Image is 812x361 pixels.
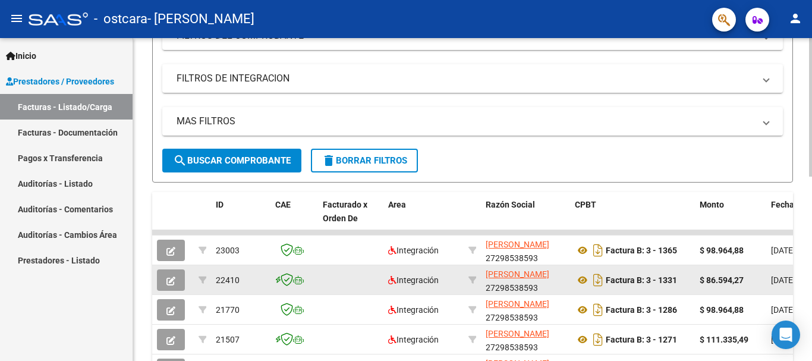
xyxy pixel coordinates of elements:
[216,305,240,315] span: 21770
[388,246,439,255] span: Integración
[177,115,754,128] mat-panel-title: MAS FILTROS
[771,275,795,285] span: [DATE]
[486,269,549,279] span: [PERSON_NAME]
[211,192,270,244] datatable-header-cell: ID
[322,155,407,166] span: Borrar Filtros
[700,246,744,255] strong: $ 98.964,88
[486,238,565,263] div: 27298538593
[173,153,187,168] mat-icon: search
[771,305,795,315] span: [DATE]
[771,246,795,255] span: [DATE]
[388,200,406,209] span: Area
[162,64,783,93] mat-expansion-panel-header: FILTROS DE INTEGRACION
[486,240,549,249] span: [PERSON_NAME]
[771,335,795,344] span: [DATE]
[6,75,114,88] span: Prestadores / Proveedores
[275,200,291,209] span: CAE
[590,271,606,290] i: Descargar documento
[388,305,439,315] span: Integración
[606,335,677,344] strong: Factura B: 3 - 1271
[270,192,318,244] datatable-header-cell: CAE
[322,153,336,168] mat-icon: delete
[318,192,383,244] datatable-header-cell: Facturado x Orden De
[216,275,240,285] span: 22410
[606,275,677,285] strong: Factura B: 3 - 1331
[700,305,744,315] strong: $ 98.964,88
[772,321,800,349] div: Open Intercom Messenger
[570,192,695,244] datatable-header-cell: CPBT
[695,192,766,244] datatable-header-cell: Monto
[606,305,677,315] strong: Factura B: 3 - 1286
[147,6,254,32] span: - [PERSON_NAME]
[590,300,606,319] i: Descargar documento
[10,11,24,26] mat-icon: menu
[383,192,464,244] datatable-header-cell: Area
[94,6,147,32] span: - ostcara
[486,327,565,352] div: 27298538593
[177,72,754,85] mat-panel-title: FILTROS DE INTEGRACION
[162,107,783,136] mat-expansion-panel-header: MAS FILTROS
[590,241,606,260] i: Descargar documento
[575,200,596,209] span: CPBT
[788,11,802,26] mat-icon: person
[486,200,535,209] span: Razón Social
[311,149,418,172] button: Borrar Filtros
[323,200,367,223] span: Facturado x Orden De
[6,49,36,62] span: Inicio
[388,335,439,344] span: Integración
[481,192,570,244] datatable-header-cell: Razón Social
[162,149,301,172] button: Buscar Comprobante
[700,200,724,209] span: Monto
[486,299,549,309] span: [PERSON_NAME]
[486,329,549,338] span: [PERSON_NAME]
[606,246,677,255] strong: Factura B: 3 - 1365
[216,246,240,255] span: 23003
[388,275,439,285] span: Integración
[486,297,565,322] div: 27298538593
[173,155,291,166] span: Buscar Comprobante
[216,335,240,344] span: 21507
[590,330,606,349] i: Descargar documento
[700,335,748,344] strong: $ 111.335,49
[216,200,224,209] span: ID
[700,275,744,285] strong: $ 86.594,27
[486,268,565,293] div: 27298538593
